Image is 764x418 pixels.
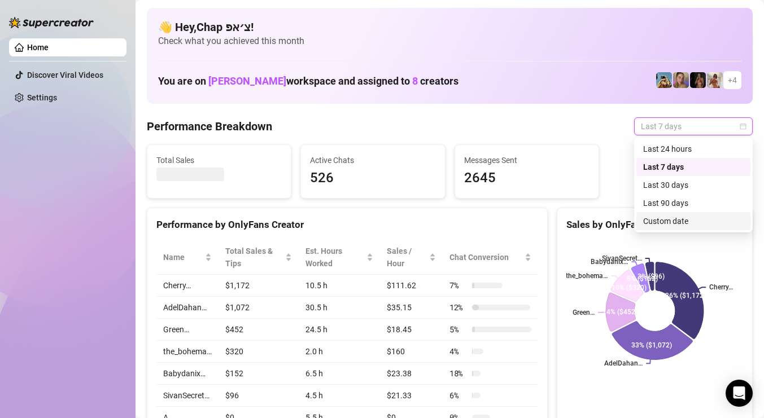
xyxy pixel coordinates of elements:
[643,179,744,191] div: Last 30 days
[573,309,595,316] text: Green…
[219,240,299,275] th: Total Sales & Tips
[219,275,299,297] td: $1,172
[219,319,299,341] td: $452
[643,215,744,227] div: Custom date
[656,72,672,88] img: Babydanix
[156,385,219,407] td: SivanSecret…
[602,254,642,262] text: SivanSecret…
[591,258,628,266] text: Babydanix…
[156,341,219,363] td: the_bohema…
[219,341,299,363] td: $320
[27,71,103,80] a: Discover Viral Videos
[380,240,443,275] th: Sales / Hour
[449,389,468,402] span: 6 %
[690,72,706,88] img: the_bohema
[673,72,689,88] img: Cherry
[643,161,744,173] div: Last 7 days
[449,251,522,263] span: Chat Conversion
[636,176,750,194] div: Last 30 days
[27,93,57,102] a: Settings
[740,123,746,130] span: calendar
[643,197,744,209] div: Last 90 days
[299,275,380,297] td: 10.5 h
[643,143,744,155] div: Last 24 hours
[380,297,443,319] td: $35.15
[299,385,380,407] td: 4.5 h
[163,251,203,263] span: Name
[27,43,49,52] a: Home
[387,245,427,270] span: Sales / Hour
[636,212,750,230] div: Custom date
[310,154,435,166] span: Active Chats
[156,154,282,166] span: Total Sales
[156,363,219,385] td: Babydanix…
[449,279,468,292] span: 7 %
[641,118,746,135] span: Last 7 days
[443,240,538,275] th: Chat Conversion
[219,363,299,385] td: $152
[728,74,737,86] span: + 4
[156,217,538,232] div: Performance by OnlyFans Creator
[156,297,219,319] td: AdelDahan…
[156,319,219,341] td: Green…
[158,19,741,35] h4: 👋 Hey, Chap צ׳אפ !
[449,301,468,314] span: 12 %
[158,35,741,47] span: Check what you achieved this month
[9,17,94,28] img: logo-BBDzfeDw.svg
[464,154,590,166] span: Messages Sent
[380,385,443,407] td: $21.33
[299,341,380,363] td: 2.0 h
[636,194,750,212] div: Last 90 days
[449,367,468,380] span: 18 %
[219,385,299,407] td: $96
[449,345,468,358] span: 4 %
[299,319,380,341] td: 24.5 h
[158,75,459,87] h1: You are on workspace and assigned to creators
[299,297,380,319] td: 30.5 h
[380,363,443,385] td: $23.38
[299,363,380,385] td: 6.5 h
[464,168,590,189] span: 2645
[412,75,418,87] span: 8
[208,75,286,87] span: [PERSON_NAME]
[305,245,364,270] div: Est. Hours Worked
[604,359,643,367] text: AdelDahan…
[225,245,283,270] span: Total Sales & Tips
[219,297,299,319] td: $1,072
[156,240,219,275] th: Name
[636,158,750,176] div: Last 7 days
[156,275,219,297] td: Cherry…
[310,168,435,189] span: 526
[726,380,753,407] div: Open Intercom Messenger
[449,323,468,336] span: 5 %
[707,72,723,88] img: Green
[380,341,443,363] td: $160
[147,118,272,134] h4: Performance Breakdown
[636,140,750,158] div: Last 24 hours
[380,319,443,341] td: $18.45
[380,275,443,297] td: $111.62
[566,217,743,232] div: Sales by OnlyFans Creator
[566,272,608,280] text: the_bohema…
[709,283,733,291] text: Cherry…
